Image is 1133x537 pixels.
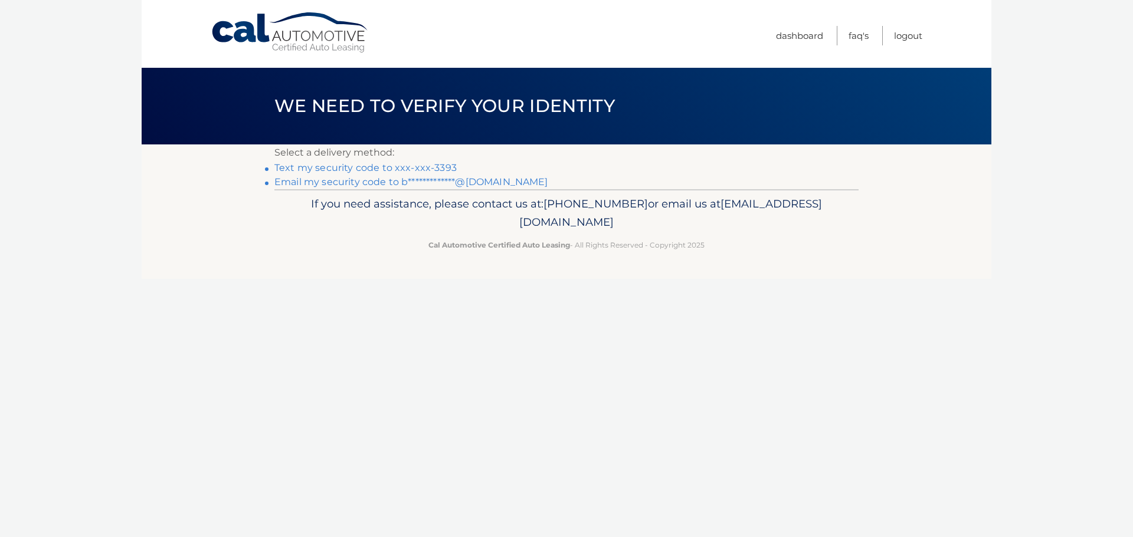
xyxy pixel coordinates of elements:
a: Logout [894,26,922,45]
p: If you need assistance, please contact us at: or email us at [282,195,851,232]
strong: Cal Automotive Certified Auto Leasing [428,241,570,249]
span: [PHONE_NUMBER] [543,197,648,210]
a: Text my security code to xxx-xxx-3393 [274,162,457,173]
a: FAQ's [849,26,869,45]
p: - All Rights Reserved - Copyright 2025 [282,239,851,251]
a: Dashboard [776,26,823,45]
p: Select a delivery method: [274,144,859,161]
a: Cal Automotive [211,12,370,54]
span: We need to verify your identity [274,95,615,117]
